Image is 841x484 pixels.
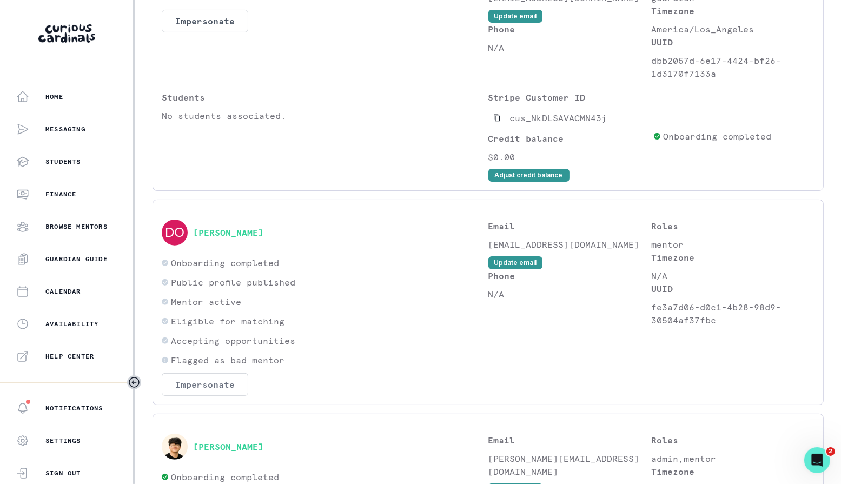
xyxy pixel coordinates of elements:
[488,238,652,251] p: [EMAIL_ADDRESS][DOMAIN_NAME]
[38,24,95,43] img: Curious Cardinals Logo
[488,269,652,282] p: Phone
[651,54,814,80] p: dbb2057d-6e17-4424-bf26-1d3170f7133a
[193,227,263,238] button: [PERSON_NAME]
[651,4,814,17] p: Timezone
[45,469,81,478] p: Sign Out
[651,220,814,233] p: Roles
[488,109,506,127] button: Copied to clipboard
[171,256,279,269] p: Onboarding completed
[45,436,81,445] p: Settings
[162,91,488,104] p: Students
[162,109,488,122] p: No students associated.
[488,434,652,447] p: Email
[193,441,263,452] button: [PERSON_NAME]
[651,282,814,295] p: UUID
[171,295,241,308] p: Mentor active
[45,352,94,361] p: Help Center
[45,404,103,413] p: Notifications
[45,157,81,166] p: Students
[127,375,141,389] button: Toggle sidebar
[804,447,830,473] iframe: Intercom live chat
[488,23,652,36] p: Phone
[488,41,652,54] p: N/A
[162,373,248,396] button: Impersonate
[488,452,652,478] p: [PERSON_NAME][EMAIL_ADDRESS][DOMAIN_NAME]
[171,354,284,367] p: Flagged as bad mentor
[651,23,814,36] p: America/Los_Angeles
[663,130,771,143] p: Onboarding completed
[826,447,835,456] span: 2
[488,10,542,23] button: Update email
[488,288,652,301] p: N/A
[651,238,814,251] p: mentor
[651,434,814,447] p: Roles
[171,334,295,347] p: Accepting opportunities
[162,220,188,246] img: svg
[45,190,76,198] p: Finance
[488,169,570,182] button: Adjust credit balance
[651,36,814,49] p: UUID
[651,452,814,465] p: admin,mentor
[171,315,284,328] p: Eligible for matching
[45,222,108,231] p: Browse Mentors
[651,251,814,264] p: Timezone
[171,276,295,289] p: Public profile published
[488,256,542,269] button: Update email
[162,10,248,32] button: Impersonate
[651,269,814,282] p: N/A
[45,125,85,134] p: Messaging
[171,470,279,483] p: Onboarding completed
[45,255,108,263] p: Guardian Guide
[45,320,98,328] p: Availability
[651,301,814,327] p: fe3a7d06-d0c1-4b28-98d9-30504af37fbc
[488,220,652,233] p: Email
[45,92,63,101] p: Home
[488,91,649,104] p: Stripe Customer ID
[488,132,649,145] p: Credit balance
[488,150,649,163] p: $0.00
[651,465,814,478] p: Timezone
[510,111,607,124] p: cus_NkDLSAVACMN43j
[45,287,81,296] p: Calendar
